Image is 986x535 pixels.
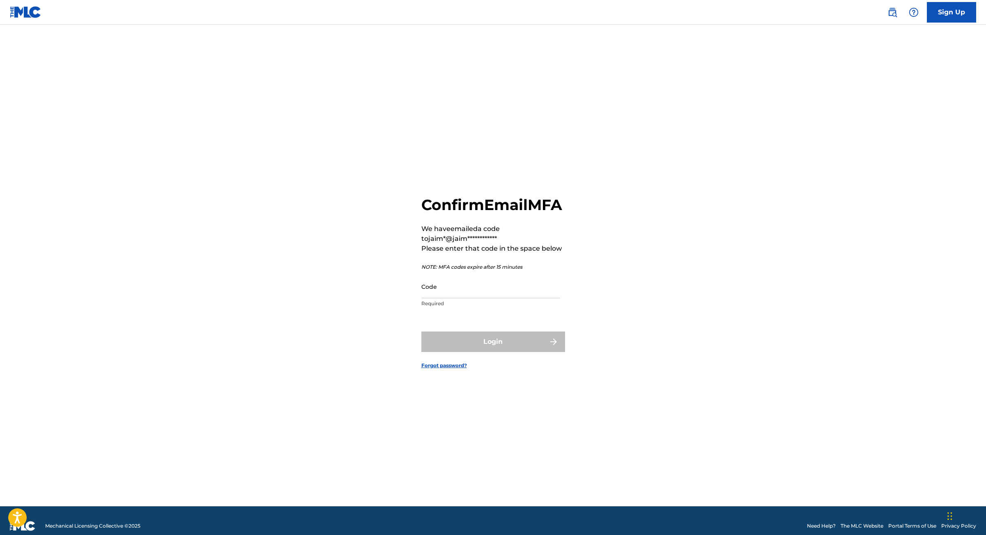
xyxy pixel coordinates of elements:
[421,244,565,254] p: Please enter that code in the space below
[887,7,897,17] img: search
[945,496,986,535] div: Widget de chat
[421,196,565,214] h2: Confirm Email MFA
[941,522,976,530] a: Privacy Policy
[884,4,901,21] a: Public Search
[947,504,952,528] div: Arrastrar
[888,522,936,530] a: Portal Terms of Use
[906,4,922,21] div: Help
[421,300,560,307] p: Required
[927,2,976,23] a: Sign Up
[45,522,140,530] span: Mechanical Licensing Collective © 2025
[807,522,836,530] a: Need Help?
[10,6,41,18] img: MLC Logo
[841,522,883,530] a: The MLC Website
[945,496,986,535] iframe: Chat Widget
[421,362,467,369] a: Forgot password?
[909,7,919,17] img: help
[10,521,35,531] img: logo
[421,263,565,271] p: NOTE: MFA codes expire after 15 minutes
